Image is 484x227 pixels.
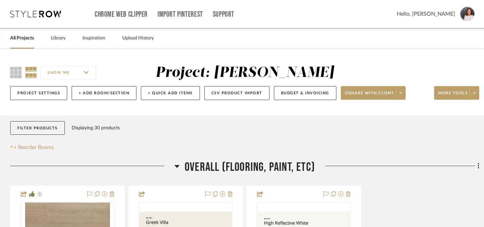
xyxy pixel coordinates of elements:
span: Overall (flooring, paint, etc) [185,160,315,175]
a: Library [51,34,66,43]
div: Displaying 30 products [72,121,120,135]
a: Chrome Web Clipper [95,12,148,17]
span: More tools [438,91,468,101]
button: More tools [434,86,479,100]
button: Filter Products [10,121,65,135]
span: Share with client [345,91,394,101]
img: avatar [460,7,474,21]
button: Project Settings [10,86,67,100]
a: All Projects [10,34,34,43]
button: CSV Product Import [204,86,269,100]
span: Hello, [PERSON_NAME] [397,10,455,18]
a: Inspiration [82,34,105,43]
button: Share with client [341,86,406,100]
a: Import Pinterest [157,12,203,17]
a: Support [213,12,234,17]
button: + Add Room/Section [72,86,136,100]
button: + Quick Add Items [141,86,200,100]
button: Reorder Rooms [10,143,54,151]
button: Budget & Invoicing [274,86,336,100]
span: Reorder Rooms [18,143,54,151]
div: Project: [PERSON_NAME] [155,66,334,80]
a: Upload History [122,34,154,43]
